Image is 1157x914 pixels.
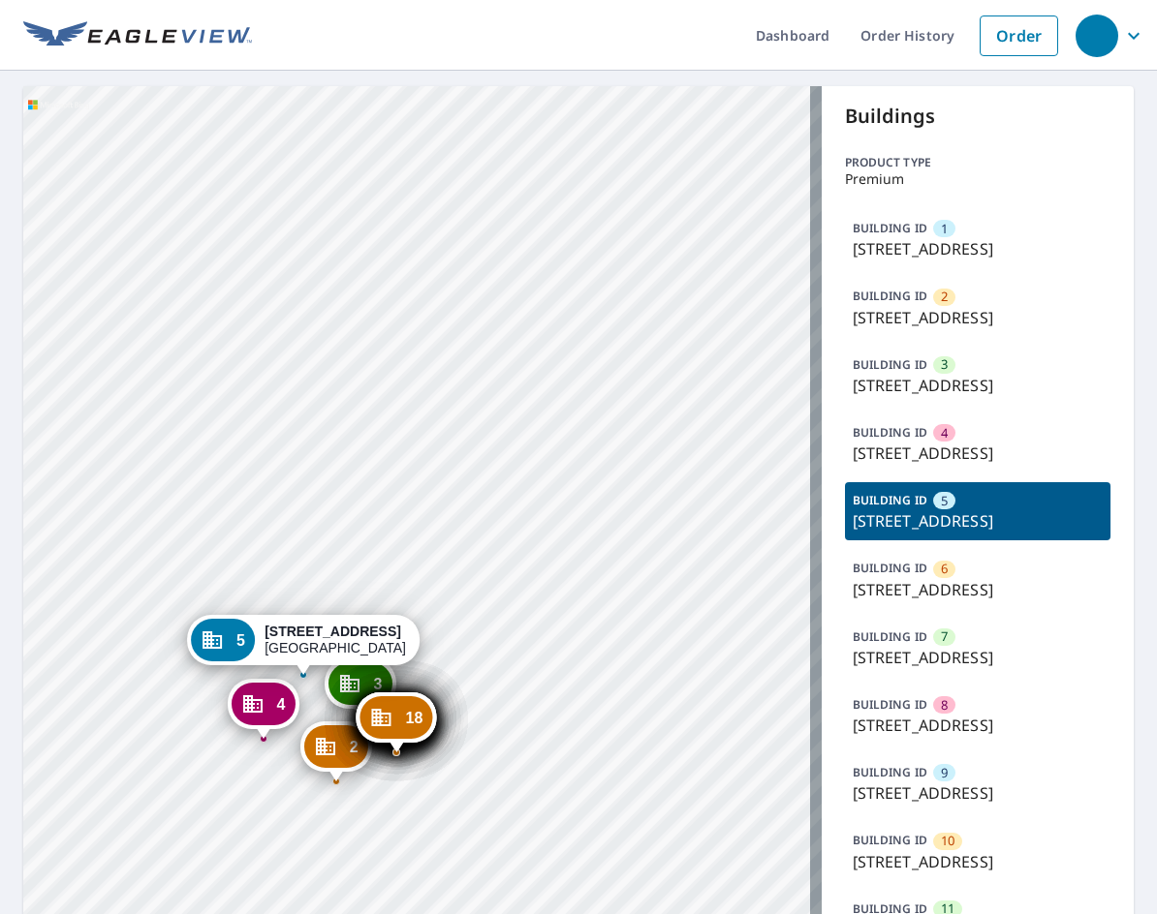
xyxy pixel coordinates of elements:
span: 9 [941,764,948,782]
p: Product type [845,154,1111,171]
div: Dropped pin, building 5, Commercial property, 2910 Rosebud Court Ave Loganville, GA 30052 [187,615,420,675]
strong: [STREET_ADDRESS] [265,624,401,639]
p: BUILDING ID [853,492,927,508]
div: Dropped pin, building 2, Commercial property, 1502 Rosebud Court Ave Loganville, GA 30052 [300,721,372,781]
div: [GEOGRAPHIC_DATA] [265,624,406,656]
p: [STREET_ADDRESS] [853,781,1104,805]
span: 18 [405,711,422,725]
p: BUILDING ID [853,220,927,236]
div: Dropped pin, building 3, Commercial property, 1501 Rosebud Court Ave Loganville, GA 30052 [324,658,395,718]
p: BUILDING ID [853,560,927,576]
p: BUILDING ID [853,696,927,713]
span: 3 [941,355,948,374]
p: BUILDING ID [853,356,927,373]
div: Dropped pin, building 18, Commercial property, 1207 Rosebud Court Ave Loganville, GA 30052 [356,692,436,752]
p: [STREET_ADDRESS] [853,306,1104,329]
p: [STREET_ADDRESS] [853,578,1104,601]
span: 6 [941,560,948,578]
span: 4 [941,424,948,442]
p: [STREET_ADDRESS] [853,850,1104,873]
span: 10 [941,832,954,850]
span: 7 [941,627,948,646]
p: BUILDING ID [853,288,927,304]
span: 5 [236,633,245,648]
span: 2 [941,288,948,306]
p: [STREET_ADDRESS] [853,374,1104,397]
p: [STREET_ADDRESS] [853,442,1104,465]
span: 4 [276,697,285,712]
p: [STREET_ADDRESS] [853,714,1104,737]
p: Premium [845,171,1111,187]
a: Order [980,15,1058,56]
div: Dropped pin, building 4, Commercial property, 2935 Rosebud Rd Loganville, GA 30052 [227,679,298,739]
p: BUILDING ID [853,832,927,848]
span: 3 [373,677,382,691]
img: EV Logo [23,21,252,50]
p: BUILDING ID [853,764,927,780]
p: Buildings [845,102,1111,131]
span: 8 [941,696,948,715]
p: BUILDING ID [853,424,927,441]
span: 1 [941,220,948,238]
span: 5 [941,492,948,510]
p: [STREET_ADDRESS] [853,509,1104,533]
span: 2 [350,740,359,754]
p: [STREET_ADDRESS] [853,646,1104,669]
p: BUILDING ID [853,628,927,645]
p: [STREET_ADDRESS] [853,237,1104,260]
